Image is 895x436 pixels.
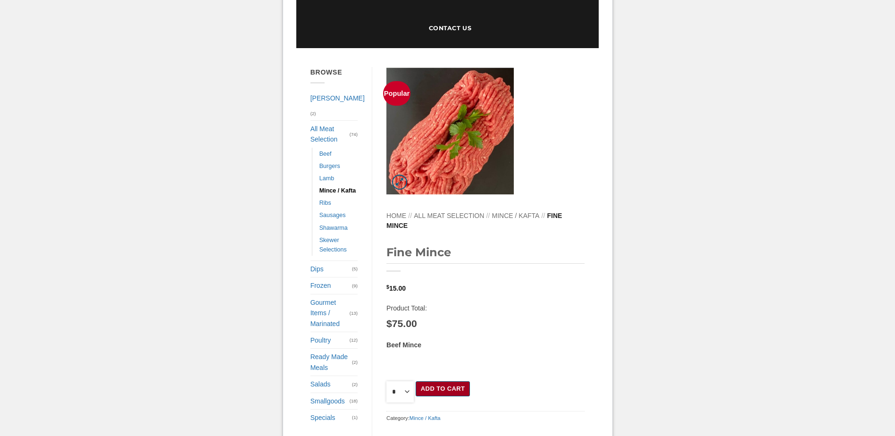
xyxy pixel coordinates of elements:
[486,212,490,219] span: //
[542,212,545,219] span: //
[310,107,316,120] span: (2)
[319,222,348,234] a: Shawarma
[319,172,335,184] a: Lamb
[310,376,352,392] a: Salads
[319,160,340,172] a: Burgers
[416,381,470,397] button: Add to cart
[386,212,406,219] a: Home
[352,262,358,276] span: (5)
[352,411,358,424] span: (1)
[310,277,352,293] a: Frozen
[310,393,350,409] a: Smallgoods
[310,294,350,332] a: Gourmet Items / Marinated
[310,121,350,148] a: All Meat Selection
[492,212,540,219] a: Mince / Kafta
[352,279,358,293] span: (9)
[319,148,332,160] a: Beef
[310,410,352,426] a: Specials
[386,284,389,291] span: $
[352,377,358,391] span: (2)
[429,8,471,48] a: Contact Us
[350,333,358,347] span: (12)
[319,209,346,221] a: Sausages
[386,285,406,292] bdi: 15.00
[310,90,365,106] a: [PERSON_NAME]
[386,411,585,425] span: Category:
[410,415,441,421] a: Mince / Kafta
[310,349,352,376] a: Ready Made Meals
[386,341,421,349] strong: Beef Mince
[386,303,585,328] div: Product Total:
[386,319,585,328] span: $75.00
[350,394,358,408] span: (18)
[350,127,358,141] span: (74)
[408,212,412,219] span: //
[392,175,408,190] a: Zoom
[310,261,352,277] a: Dips
[386,245,585,263] h1: Fine Mince
[350,306,358,320] span: (13)
[414,212,484,219] a: All Meat Selection
[319,234,358,256] a: Skewer Selections
[319,184,356,197] a: Mince / Kafta
[352,355,358,369] span: (2)
[310,68,343,76] span: Browse
[386,67,514,194] img: Fine Mince
[310,332,350,348] a: Poultry
[319,197,331,209] a: Ribs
